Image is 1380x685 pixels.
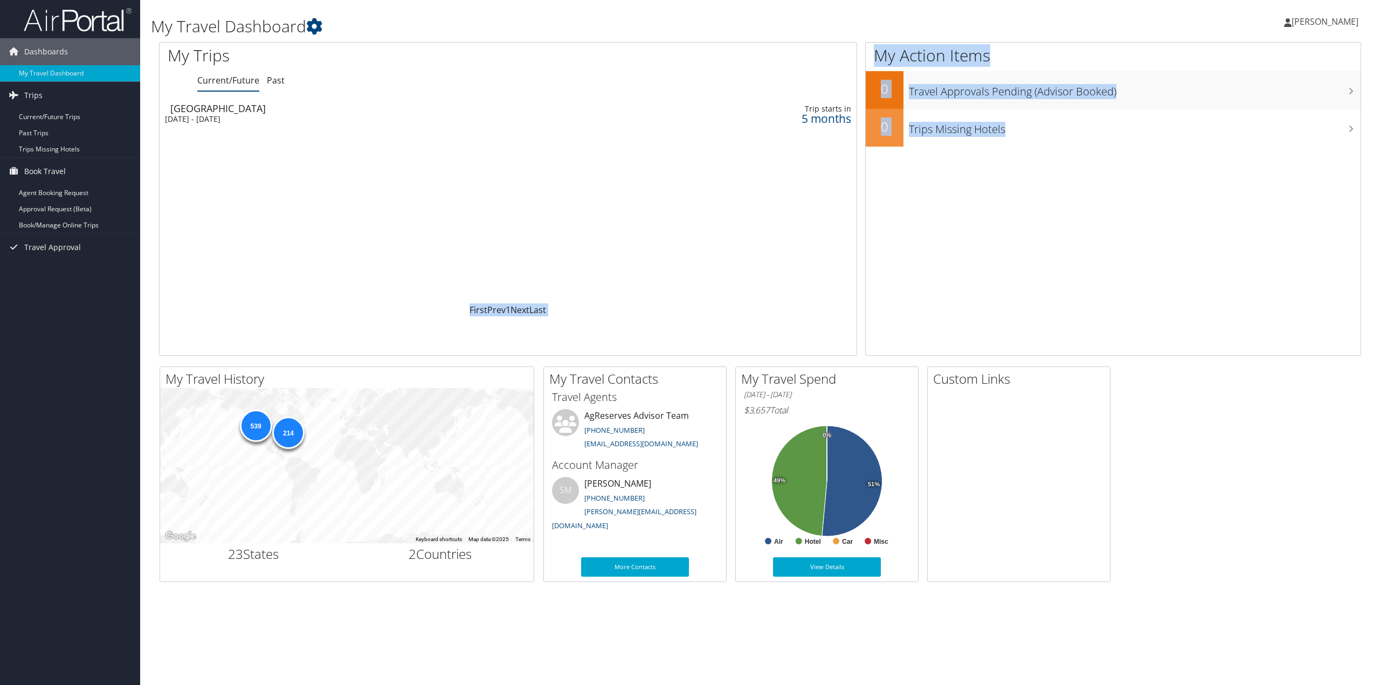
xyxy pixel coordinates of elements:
a: [PERSON_NAME][EMAIL_ADDRESS][DOMAIN_NAME] [552,507,696,530]
a: Past [267,74,285,86]
span: [PERSON_NAME] [1292,16,1358,27]
li: [PERSON_NAME] [547,477,723,535]
span: $3,657 [744,404,770,416]
span: 2 [409,545,416,563]
text: Car [842,538,853,545]
h2: 0 [866,80,903,98]
h6: Total [744,404,910,416]
h1: My Action Items [866,44,1361,67]
div: SM [552,477,579,504]
button: Keyboard shortcuts [416,536,462,543]
a: Current/Future [197,74,259,86]
span: 23 [228,545,243,563]
text: Misc [874,538,888,545]
a: Terms (opens in new tab) [515,536,530,542]
a: 0Trips Missing Hotels [866,109,1361,147]
tspan: 0% [823,432,831,439]
span: Trips [24,82,43,109]
span: Map data ©2025 [468,536,509,542]
h3: Travel Agents [552,390,718,405]
a: First [470,304,487,316]
li: AgReserves Advisor Team [547,409,723,453]
img: Google [163,529,198,543]
div: Trip starts in [673,104,851,114]
tspan: 51% [868,481,880,488]
h2: States [168,545,339,563]
div: [GEOGRAPHIC_DATA] [170,103,576,113]
h2: My Travel Contacts [549,370,726,388]
h2: Custom Links [933,370,1110,388]
a: Prev [487,304,506,316]
h6: [DATE] - [DATE] [744,390,910,400]
h1: My Travel Dashboard [151,15,963,38]
h2: 0 [866,117,903,136]
a: Next [510,304,529,316]
a: View Details [773,557,881,577]
a: [PERSON_NAME] [1284,5,1369,38]
a: More Contacts [581,557,689,577]
text: Air [774,538,783,545]
a: [PHONE_NUMBER] [584,493,645,503]
div: [DATE] - [DATE] [165,114,571,124]
a: Open this area in Google Maps (opens a new window) [163,529,198,543]
img: airportal-logo.png [24,7,132,32]
text: Hotel [805,538,821,545]
h2: Countries [355,545,526,563]
a: 0Travel Approvals Pending (Advisor Booked) [866,71,1361,109]
a: [PHONE_NUMBER] [584,425,645,435]
div: 5 months [673,114,851,123]
h1: My Trips [168,44,558,67]
span: Book Travel [24,158,66,185]
h2: My Travel Spend [741,370,918,388]
tspan: 49% [774,478,785,484]
a: [EMAIL_ADDRESS][DOMAIN_NAME] [584,439,698,448]
h3: Account Manager [552,458,718,473]
div: 214 [272,417,304,449]
span: Travel Approval [24,234,81,261]
a: 1 [506,304,510,316]
h3: Trips Missing Hotels [909,116,1361,137]
div: 539 [239,409,272,441]
h3: Travel Approvals Pending (Advisor Booked) [909,79,1361,99]
a: Last [529,304,546,316]
span: Dashboards [24,38,68,65]
h2: My Travel History [165,370,534,388]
